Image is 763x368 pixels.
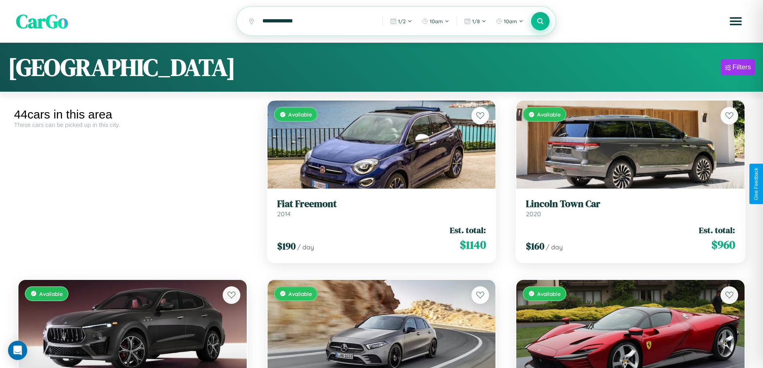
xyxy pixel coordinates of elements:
[277,198,486,218] a: Fiat Freemont2014
[526,210,541,218] span: 2020
[8,341,27,360] div: Open Intercom Messenger
[504,18,517,24] span: 10am
[460,15,490,28] button: 1/8
[546,243,563,251] span: / day
[277,210,291,218] span: 2014
[277,239,296,253] span: $ 190
[39,290,63,297] span: Available
[288,290,312,297] span: Available
[526,239,544,253] span: $ 160
[398,18,406,24] span: 1 / 2
[297,243,314,251] span: / day
[418,15,453,28] button: 10am
[526,198,735,218] a: Lincoln Town Car2020
[526,198,735,210] h3: Lincoln Town Car
[725,10,747,32] button: Open menu
[733,63,751,71] div: Filters
[14,108,251,121] div: 44 cars in this area
[14,121,251,128] div: These cars can be picked up in this city.
[711,237,735,253] span: $ 960
[460,237,486,253] span: $ 1140
[450,224,486,236] span: Est. total:
[430,18,443,24] span: 10am
[16,8,68,34] span: CarGo
[386,15,416,28] button: 1/2
[8,51,236,84] h1: [GEOGRAPHIC_DATA]
[699,224,735,236] span: Est. total:
[492,15,527,28] button: 10am
[472,18,480,24] span: 1 / 8
[288,111,312,118] span: Available
[721,59,755,75] button: Filters
[753,168,759,200] div: Give Feedback
[277,198,486,210] h3: Fiat Freemont
[537,290,561,297] span: Available
[537,111,561,118] span: Available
